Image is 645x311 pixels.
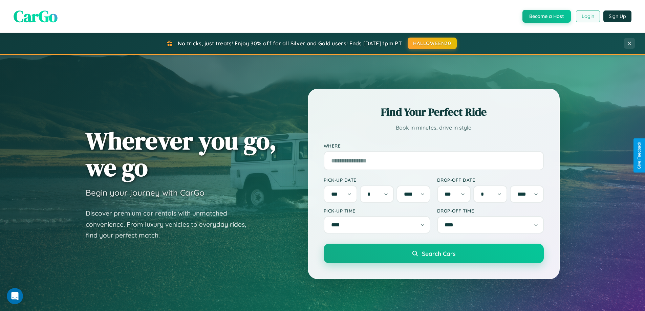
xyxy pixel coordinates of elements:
[86,187,205,198] h3: Begin your journey with CarGo
[437,208,544,214] label: Drop-off Time
[576,10,600,22] button: Login
[324,208,430,214] label: Pick-up Time
[422,250,455,257] span: Search Cars
[324,143,544,149] label: Where
[324,123,544,133] p: Book in minutes, drive in style
[603,10,631,22] button: Sign Up
[437,177,544,183] label: Drop-off Date
[408,38,457,49] button: HALLOWEEN30
[637,142,642,169] div: Give Feedback
[86,127,277,181] h1: Wherever you go, we go
[324,177,430,183] label: Pick-up Date
[522,10,571,23] button: Become a Host
[178,40,403,47] span: No tricks, just treats! Enjoy 30% off for all Silver and Gold users! Ends [DATE] 1pm PT.
[7,288,23,304] iframe: Intercom live chat
[14,5,58,27] span: CarGo
[324,105,544,119] h2: Find Your Perfect Ride
[86,208,255,241] p: Discover premium car rentals with unmatched convenience. From luxury vehicles to everyday rides, ...
[324,244,544,263] button: Search Cars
